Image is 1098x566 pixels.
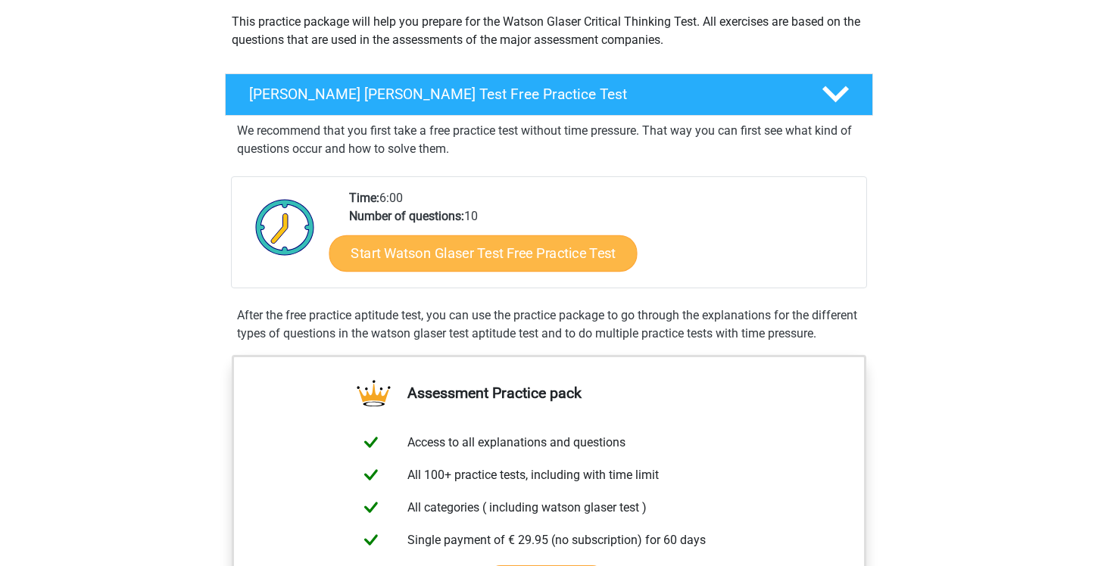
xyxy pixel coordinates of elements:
div: After the free practice aptitude test, you can use the practice package to go through the explana... [231,306,867,343]
img: Clock [247,189,323,265]
p: We recommend that you first take a free practice test without time pressure. That way you can fir... [237,122,861,158]
b: Time: [349,191,379,205]
a: Start Watson Glaser Test Free Practice Test [329,235,638,272]
div: 6:00 10 [338,189,866,288]
b: Number of questions: [349,209,464,223]
p: This practice package will help you prepare for the Watson Glaser Critical Thinking Test. All exe... [232,13,866,49]
h4: [PERSON_NAME] [PERSON_NAME] Test Free Practice Test [249,86,797,103]
a: [PERSON_NAME] [PERSON_NAME] Test Free Practice Test [219,73,879,116]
